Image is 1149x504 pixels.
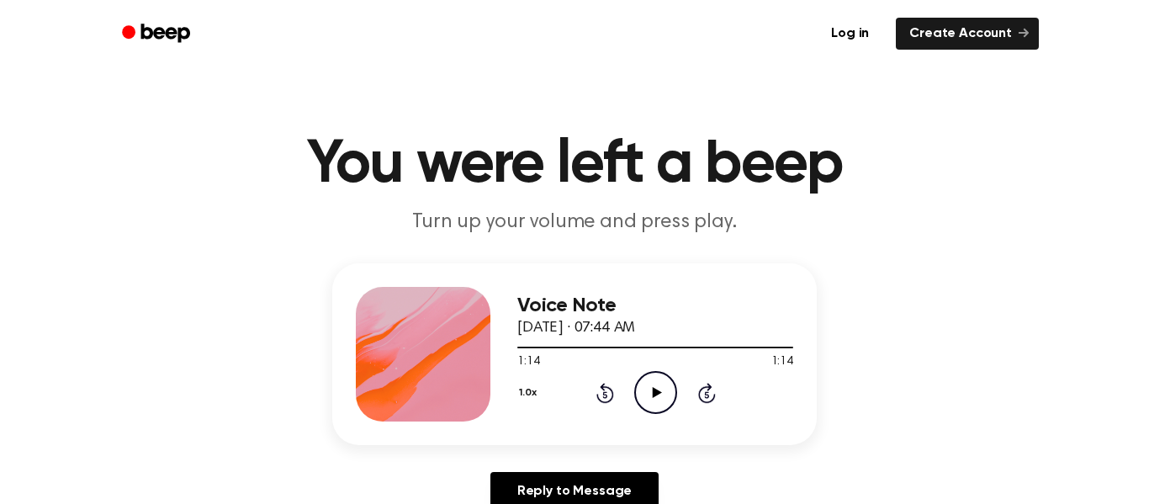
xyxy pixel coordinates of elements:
h1: You were left a beep [144,135,1005,195]
span: 1:14 [771,353,793,371]
h3: Voice Note [517,294,793,317]
span: [DATE] · 07:44 AM [517,321,635,336]
a: Beep [110,18,205,50]
button: 1.0x [517,379,543,407]
a: Log in [814,14,886,53]
span: 1:14 [517,353,539,371]
p: Turn up your volume and press play. [252,209,897,236]
a: Create Account [896,18,1039,50]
